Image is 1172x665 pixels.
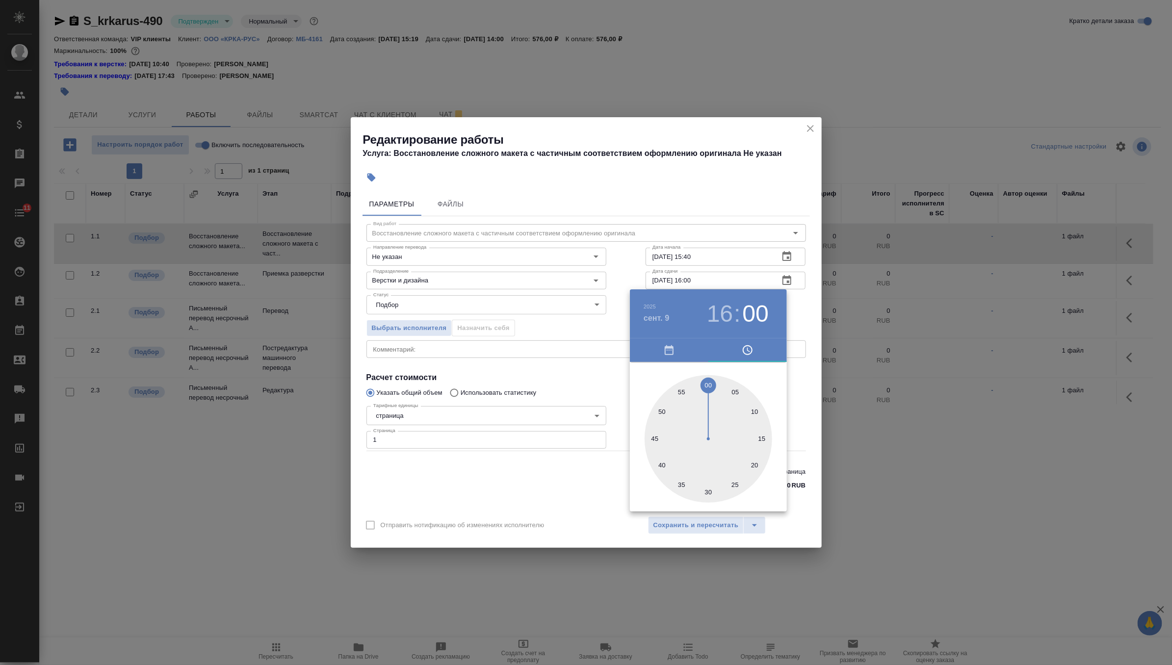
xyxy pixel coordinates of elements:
[707,300,733,328] button: 16
[743,300,769,328] button: 00
[734,300,740,328] h3: :
[644,304,656,309] button: 2025
[644,312,670,324] button: сент. 9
